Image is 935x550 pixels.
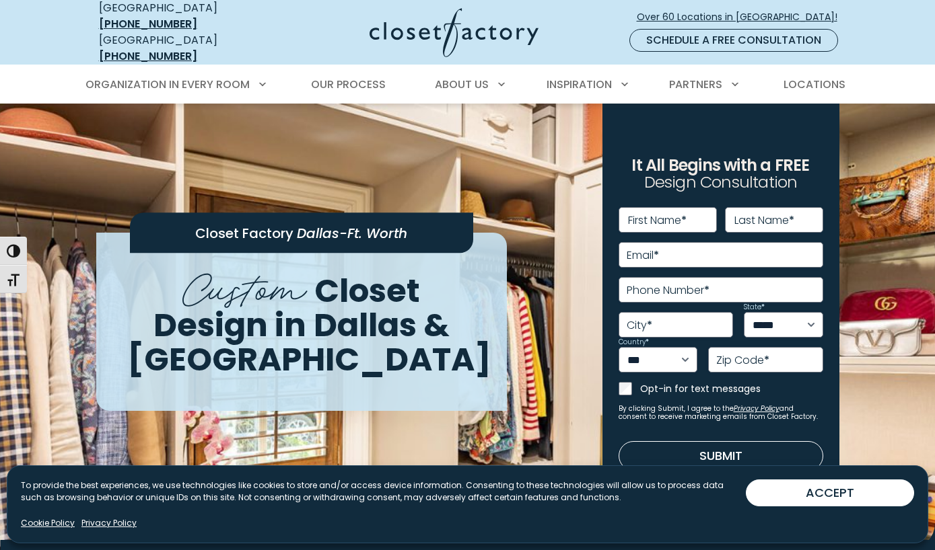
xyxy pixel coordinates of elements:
[640,382,823,395] label: Opt-in for text messages
[669,77,722,92] span: Partners
[153,268,421,348] span: Closet Design in
[637,10,848,24] span: Over 60 Locations in [GEOGRAPHIC_DATA]!
[644,171,798,194] span: Design Consultation
[631,154,809,176] span: It All Begins with a FREE
[81,517,137,529] a: Privacy Policy
[99,32,264,65] div: [GEOGRAPHIC_DATA]
[619,339,649,346] label: Country
[547,77,612,92] span: Inspiration
[628,215,687,226] label: First Name
[627,250,659,261] label: Email
[99,16,197,32] a: [PHONE_NUMBER]
[127,303,491,382] span: Dallas & [GEOGRAPHIC_DATA]
[734,403,780,414] a: Privacy Policy
[627,285,709,296] label: Phone Number
[297,224,407,243] span: Dallas-Ft. Worth
[85,77,250,92] span: Organization in Every Room
[435,77,489,92] span: About Us
[21,479,746,504] p: To provide the best experiences, we use technologies like cookies to store and/or access device i...
[619,441,823,471] button: Submit
[627,320,652,331] label: City
[629,29,838,52] a: Schedule a Free Consultation
[99,48,197,64] a: [PHONE_NUMBER]
[716,355,769,366] label: Zip Code
[311,77,386,92] span: Our Process
[744,304,765,311] label: State
[21,517,75,529] a: Cookie Policy
[195,224,293,243] span: Closet Factory
[370,8,539,57] img: Closet Factory Logo
[636,5,849,29] a: Over 60 Locations in [GEOGRAPHIC_DATA]!
[182,254,307,315] span: Custom
[746,479,914,506] button: ACCEPT
[619,405,823,421] small: By clicking Submit, I agree to the and consent to receive marketing emails from Closet Factory.
[76,66,860,104] nav: Primary Menu
[784,77,845,92] span: Locations
[734,215,794,226] label: Last Name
